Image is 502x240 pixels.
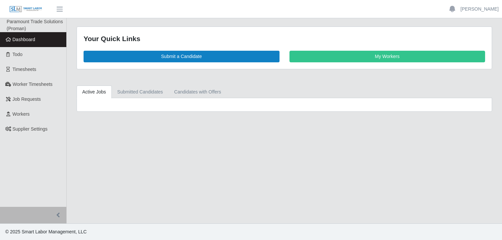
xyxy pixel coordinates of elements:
a: Submit a Candidate [84,51,280,62]
span: Timesheets [13,67,36,72]
a: Active Jobs [77,86,112,98]
div: Your Quick Links [84,33,485,44]
a: Submitted Candidates [112,86,169,98]
span: © 2025 Smart Labor Management, LLC [5,229,87,234]
a: Candidates with Offers [168,86,226,98]
img: SLM Logo [9,6,42,13]
span: Todo [13,52,23,57]
span: Paramount Trade Solutions (Proman) [7,19,63,31]
span: Worker Timesheets [13,82,52,87]
a: My Workers [289,51,485,62]
span: Dashboard [13,37,35,42]
span: Workers [13,111,30,117]
span: Job Requests [13,96,41,102]
a: [PERSON_NAME] [461,6,499,13]
span: Supplier Settings [13,126,48,132]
